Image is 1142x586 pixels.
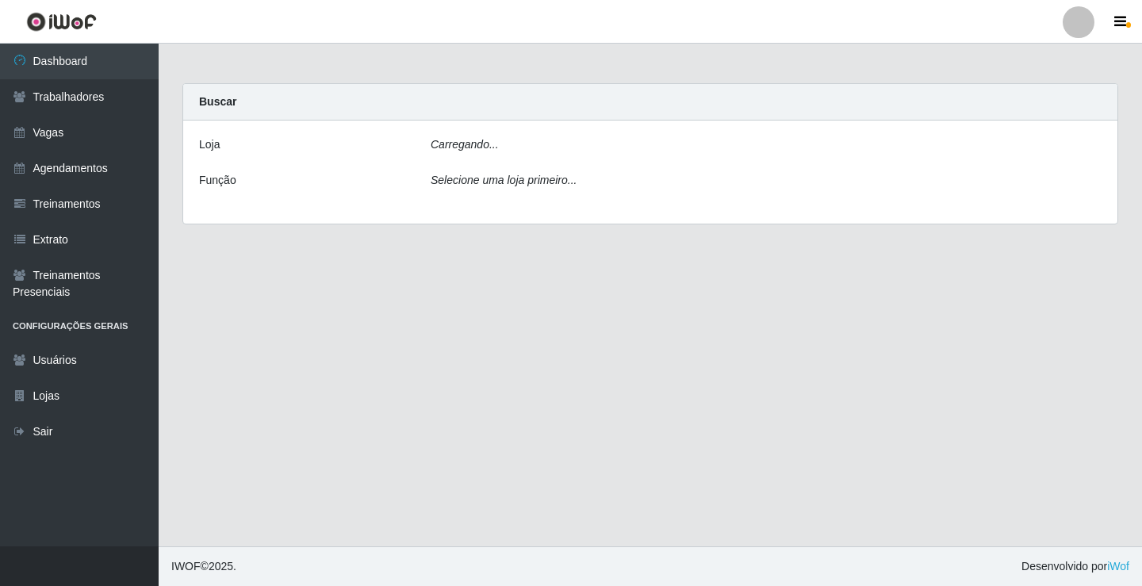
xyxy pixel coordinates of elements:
[1107,560,1129,573] a: iWof
[431,174,577,186] i: Selecione uma loja primeiro...
[171,560,201,573] span: IWOF
[199,136,220,153] label: Loja
[199,172,236,189] label: Função
[199,95,236,108] strong: Buscar
[26,12,97,32] img: CoreUI Logo
[431,138,499,151] i: Carregando...
[171,558,236,575] span: © 2025 .
[1021,558,1129,575] span: Desenvolvido por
